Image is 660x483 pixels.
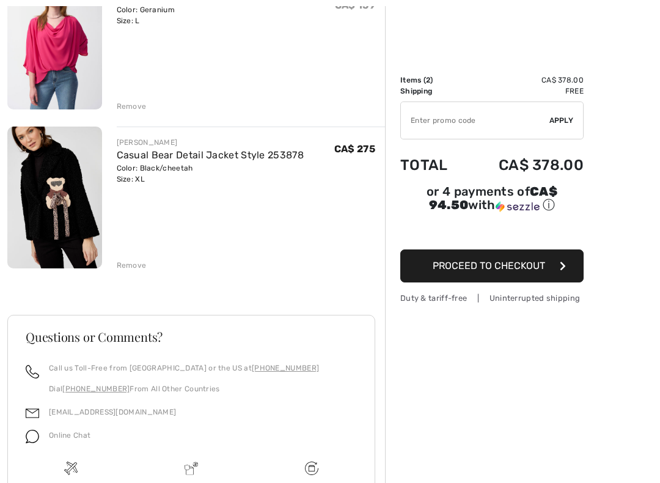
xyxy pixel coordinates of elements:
[429,184,557,212] span: CA$ 94.50
[252,364,319,372] a: [PHONE_NUMBER]
[401,102,549,139] input: Promo code
[64,462,78,475] img: Free shipping on orders over $99
[305,462,318,475] img: Free shipping on orders over $99
[117,137,304,148] div: [PERSON_NAME]
[117,101,147,112] div: Remove
[117,149,304,161] a: Casual Bear Detail Jacket Style 253878
[7,127,102,268] img: Casual Bear Detail Jacket Style 253878
[400,144,466,186] td: Total
[400,75,466,86] td: Items ( )
[334,143,375,155] span: CA$ 275
[26,407,39,420] img: email
[426,76,430,84] span: 2
[49,408,176,416] a: [EMAIL_ADDRESS][DOMAIN_NAME]
[185,462,198,475] img: Delivery is a breeze since we pay the duties!
[433,260,545,271] span: Proceed to Checkout
[400,292,584,304] div: Duty & tariff-free | Uninterrupted shipping
[466,75,584,86] td: CA$ 378.00
[26,365,39,378] img: call
[400,186,584,213] div: or 4 payments of with
[62,385,130,393] a: [PHONE_NUMBER]
[49,363,319,374] p: Call us Toll-Free from [GEOGRAPHIC_DATA] or the US at
[49,383,319,394] p: Dial From All Other Countries
[117,4,295,26] div: Color: Geranium Size: L
[496,201,540,212] img: Sezzle
[26,430,39,443] img: chat
[549,115,574,126] span: Apply
[117,260,147,271] div: Remove
[26,331,357,343] h3: Questions or Comments?
[49,431,90,440] span: Online Chat
[117,163,304,185] div: Color: Black/cheetah Size: XL
[400,249,584,282] button: Proceed to Checkout
[466,86,584,97] td: Free
[400,186,584,218] div: or 4 payments ofCA$ 94.50withSezzle Click to learn more about Sezzle
[466,144,584,186] td: CA$ 378.00
[400,218,584,245] iframe: PayPal-paypal
[400,86,466,97] td: Shipping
